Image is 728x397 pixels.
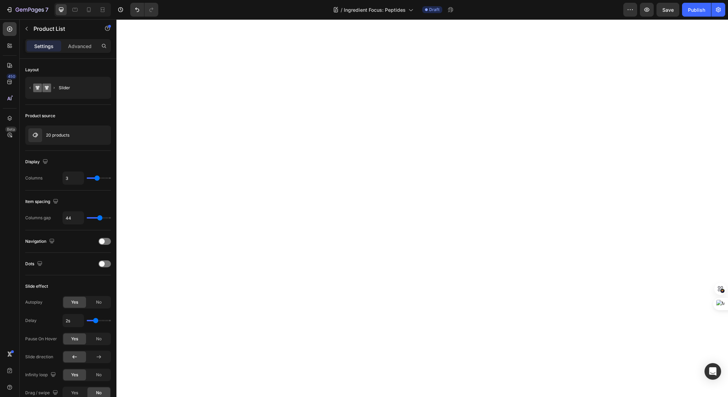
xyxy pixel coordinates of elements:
[96,372,102,378] span: No
[34,43,54,50] p: Settings
[341,6,342,13] span: /
[96,336,102,342] span: No
[96,390,102,396] span: No
[71,299,78,305] span: Yes
[28,128,42,142] img: product feature img
[682,3,711,17] button: Publish
[688,6,705,13] div: Publish
[25,113,55,119] div: Product source
[71,372,78,378] span: Yes
[25,299,42,305] div: Autoplay
[63,314,84,327] input: Auto
[5,127,17,132] div: Beta
[34,25,92,33] p: Product List
[344,6,406,13] span: Ingredient Focus: Peptides
[45,6,48,14] p: 7
[3,3,51,17] button: 7
[662,7,674,13] span: Save
[25,215,51,221] div: Columns gap
[25,67,39,73] div: Layout
[25,283,48,289] div: Slide effect
[25,175,42,181] div: Columns
[116,19,728,397] iframe: Design area
[63,212,84,224] input: Auto
[656,3,679,17] button: Save
[25,354,53,360] div: Slide direction
[25,259,44,269] div: Dots
[63,172,84,184] input: Auto
[25,317,37,324] div: Delay
[429,7,439,13] span: Draft
[25,370,57,380] div: Infinity loop
[25,197,60,206] div: Item spacing
[96,299,102,305] span: No
[25,237,56,246] div: Navigation
[59,80,101,96] div: Slider
[71,390,78,396] span: Yes
[25,336,57,342] div: Pause On Hover
[25,157,49,167] div: Display
[705,363,721,380] div: Open Intercom Messenger
[7,74,17,79] div: 450
[71,336,78,342] span: Yes
[68,43,92,50] p: Advanced
[130,3,158,17] div: Undo/Redo
[46,133,69,138] p: 20 products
